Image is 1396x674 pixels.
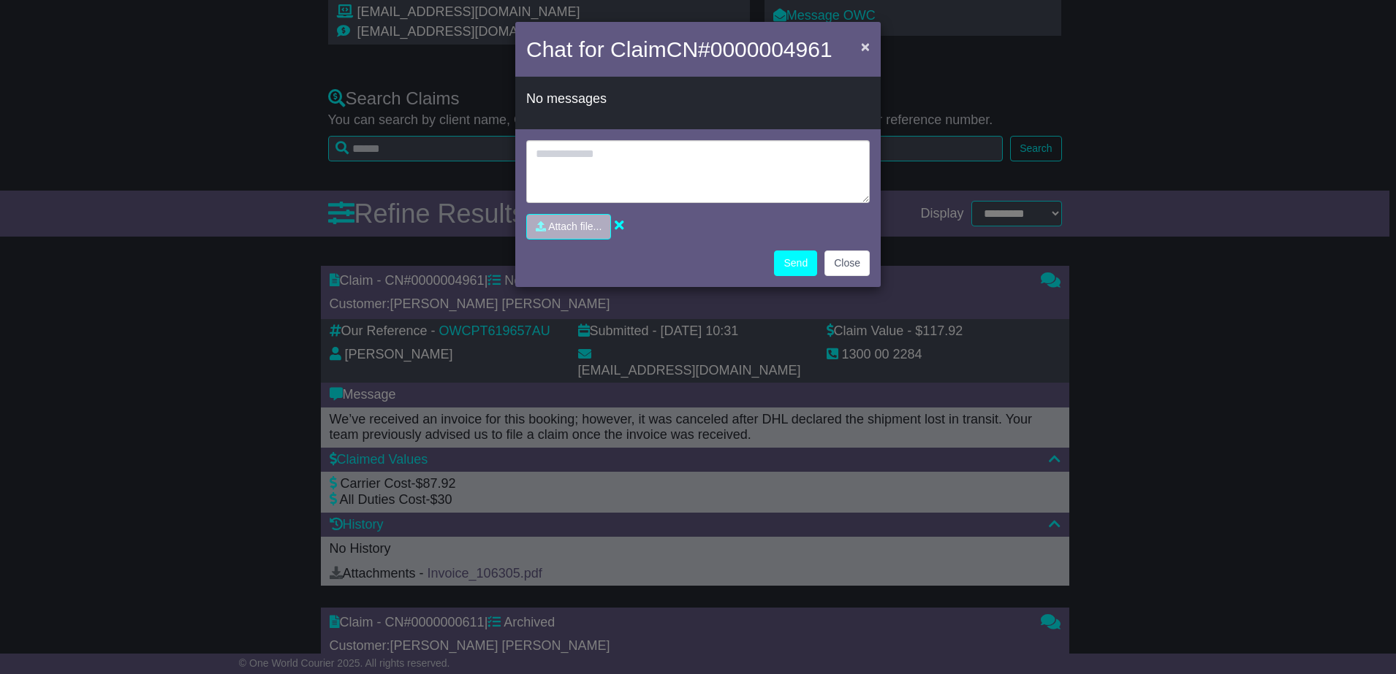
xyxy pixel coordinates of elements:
h4: Chat for Claim [526,33,832,66]
p: No messages [526,91,870,107]
span: × [861,38,870,55]
span: CN# [667,37,832,61]
button: Close [824,250,870,276]
button: Send [774,250,817,276]
button: Close [854,31,877,61]
span: 0000004961 [710,37,832,61]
